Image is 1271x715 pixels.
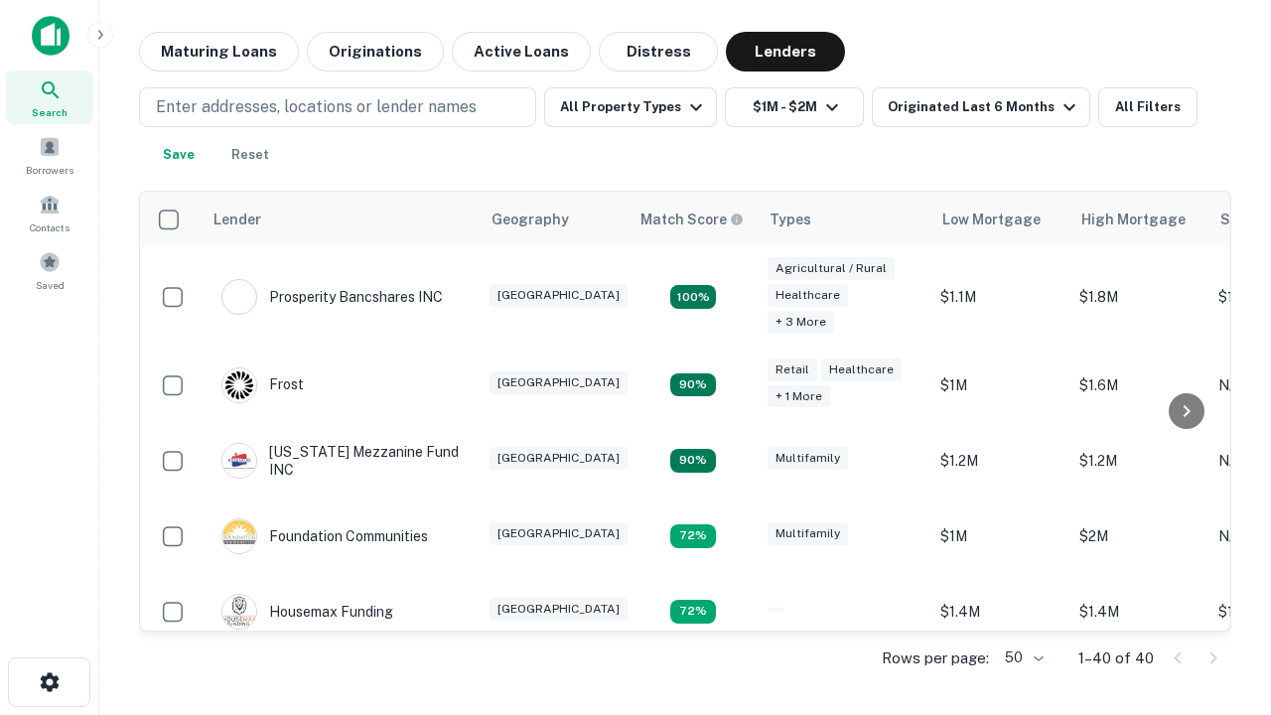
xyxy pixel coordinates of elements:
button: All Filters [1098,87,1198,127]
a: Borrowers [6,128,93,182]
td: $2M [1069,499,1208,574]
th: Geography [480,192,629,247]
button: Originations [307,32,444,71]
span: Borrowers [26,162,73,178]
div: Foundation Communities [221,518,428,554]
th: Lender [202,192,480,247]
div: 50 [997,643,1047,672]
th: High Mortgage [1069,192,1208,247]
a: Contacts [6,186,93,239]
td: $1M [930,348,1069,423]
div: Lender [213,208,261,231]
button: $1M - $2M [725,87,864,127]
div: Multifamily [768,522,848,545]
div: Frost [221,367,304,403]
div: Retail [768,358,817,381]
div: Geography [492,208,569,231]
div: Matching Properties: 5, hasApolloMatch: undefined [670,373,716,397]
div: Agricultural / Rural [768,257,895,280]
div: + 3 more [768,311,834,334]
div: High Mortgage [1081,208,1186,231]
a: Saved [6,243,93,297]
span: Contacts [30,219,70,235]
td: $1.2M [930,423,1069,499]
div: Matching Properties: 5, hasApolloMatch: undefined [670,449,716,473]
div: Originated Last 6 Months [888,95,1081,119]
button: Originated Last 6 Months [872,87,1090,127]
p: Rows per page: [882,646,989,670]
th: Low Mortgage [930,192,1069,247]
td: $1.4M [930,574,1069,649]
div: Types [770,208,811,231]
td: $1.2M [1069,423,1208,499]
div: Matching Properties: 4, hasApolloMatch: undefined [670,600,716,624]
img: picture [222,519,256,553]
div: [US_STATE] Mezzanine Fund INC [221,443,460,479]
div: Matching Properties: 10, hasApolloMatch: undefined [670,285,716,309]
button: All Property Types [544,87,717,127]
img: picture [222,444,256,478]
p: Enter addresses, locations or lender names [156,95,477,119]
a: Search [6,71,93,124]
h6: Match Score [640,209,740,230]
button: Active Loans [452,32,591,71]
div: Matching Properties: 4, hasApolloMatch: undefined [670,524,716,548]
div: [GEOGRAPHIC_DATA] [490,522,628,545]
th: Capitalize uses an advanced AI algorithm to match your search with the best lender. The match sco... [629,192,758,247]
img: picture [222,595,256,629]
div: Low Mortgage [942,208,1041,231]
img: picture [222,368,256,402]
button: Save your search to get updates of matches that match your search criteria. [147,135,211,175]
iframe: Chat Widget [1172,493,1271,588]
div: [GEOGRAPHIC_DATA] [490,284,628,307]
td: $1.8M [1069,247,1208,348]
button: Enter addresses, locations or lender names [139,87,536,127]
div: [GEOGRAPHIC_DATA] [490,447,628,470]
img: picture [222,280,256,314]
div: + 1 more [768,385,830,408]
span: Search [32,104,68,120]
p: 1–40 of 40 [1078,646,1154,670]
div: [GEOGRAPHIC_DATA] [490,371,628,394]
div: Healthcare [821,358,902,381]
div: Healthcare [768,284,848,307]
button: Distress [599,32,718,71]
td: $1.4M [1069,574,1208,649]
span: Saved [36,277,65,293]
div: Capitalize uses an advanced AI algorithm to match your search with the best lender. The match sco... [640,209,744,230]
td: $1.1M [930,247,1069,348]
img: capitalize-icon.png [32,16,70,56]
button: Lenders [726,32,845,71]
button: Maturing Loans [139,32,299,71]
th: Types [758,192,930,247]
td: $1.6M [1069,348,1208,423]
button: Reset [218,135,282,175]
div: Multifamily [768,447,848,470]
div: [GEOGRAPHIC_DATA] [490,598,628,621]
div: Housemax Funding [221,594,393,630]
td: $1M [930,499,1069,574]
div: Prosperity Bancshares INC [221,279,443,315]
